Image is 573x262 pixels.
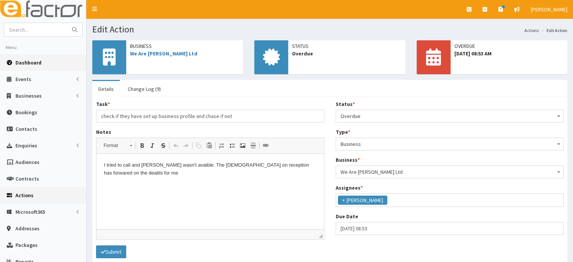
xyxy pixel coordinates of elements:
[15,225,40,232] span: Addresses
[292,42,401,50] span: Status
[15,76,31,83] span: Events
[15,142,37,149] span: Enquiries
[336,100,355,108] label: Status
[336,128,350,136] label: Type
[336,110,564,123] span: Overdue
[15,126,37,132] span: Contacts
[15,109,37,116] span: Bookings
[342,196,345,204] span: ×
[237,141,248,150] a: Image
[454,42,564,50] span: OVERDUE
[96,245,126,258] button: Submit
[539,27,567,34] li: Edit Action
[4,23,67,36] input: Search...
[336,165,564,178] span: We Are Baer Ltd
[204,141,214,150] a: Paste (Ctrl+V)
[147,141,158,150] a: Italic (Ctrl+I)
[292,50,401,57] span: Overdue
[122,81,167,97] a: Change Log (9)
[531,6,567,13] span: [PERSON_NAME]
[15,159,40,165] span: Audiences
[96,154,324,229] iframe: Rich Text Editor, notes
[193,141,204,150] a: Copy (Ctrl+C)
[137,141,147,150] a: Bold (Ctrl+B)
[92,25,567,34] h1: Edit Action
[100,141,126,150] span: Format
[227,141,237,150] a: Insert/Remove Bulleted List
[15,92,42,99] span: Businesses
[336,156,360,164] label: Business
[15,242,38,248] span: Packages
[15,192,34,199] span: Actions
[336,184,363,192] label: Assignees
[96,100,110,108] label: Task
[524,27,539,34] a: Actions
[248,141,258,150] a: Insert Horizontal Line
[130,42,239,50] span: Business
[170,141,181,150] a: Undo (Ctrl+Z)
[341,139,559,149] span: Business
[260,141,271,150] a: Link (Ctrl+L)
[338,196,387,205] li: Jessica Carrington
[15,208,45,215] span: Microsoft365
[341,111,559,121] span: Overdue
[130,50,197,57] a: We Are [PERSON_NAME] Ltd
[181,141,191,150] a: Redo (Ctrl+Y)
[216,141,227,150] a: Insert/Remove Numbered List
[96,128,111,136] label: Notes
[92,81,120,97] a: Details
[158,141,168,150] a: Strike Through
[99,140,136,151] a: Format
[341,167,559,177] span: We Are Baer Ltd
[454,50,564,57] span: [DATE] 08:53 AM
[336,138,564,150] span: Business
[15,175,39,182] span: Contracts
[15,59,41,66] span: Dashboard
[336,213,358,220] label: Due Date
[319,234,322,238] span: Drag to resize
